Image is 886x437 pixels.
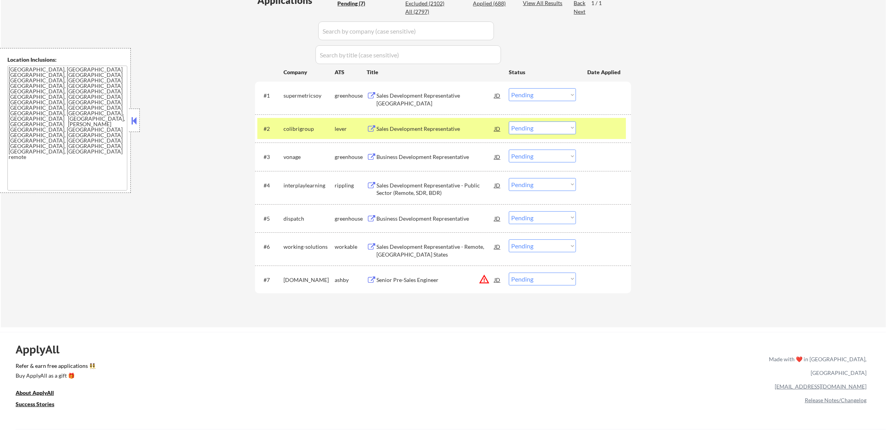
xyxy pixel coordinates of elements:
div: #5 [264,215,277,223]
div: vonage [283,153,335,161]
u: Success Stories [16,401,54,407]
div: Date Applied [587,68,622,76]
div: #4 [264,182,277,189]
div: JD [494,150,501,164]
div: Sales Development Representative - Public Sector (Remote, SDR, BDR) [376,182,494,197]
div: working-solutions [283,243,335,251]
u: About ApplyAll [16,389,54,396]
div: Senior Pre-Sales Engineer [376,276,494,284]
div: Company [283,68,335,76]
a: About ApplyAll [16,389,65,398]
div: rippling [335,182,367,189]
div: #7 [264,276,277,284]
div: Business Development Representative [376,215,494,223]
div: JD [494,239,501,253]
input: Search by title (case sensitive) [316,45,501,64]
div: #1 [264,92,277,100]
div: greenhouse [335,92,367,100]
div: supermetricsoy [283,92,335,100]
div: Business Development Representative [376,153,494,161]
a: [EMAIL_ADDRESS][DOMAIN_NAME] [775,383,866,390]
a: Release Notes/Changelog [805,397,866,403]
div: All (2797) [405,8,444,16]
a: Refer & earn free applications 👯‍♀️ [16,363,606,371]
div: [DOMAIN_NAME] [283,276,335,284]
button: warning_amber [479,274,490,285]
div: interplaylearning [283,182,335,189]
input: Search by company (case sensitive) [318,21,494,40]
div: Title [367,68,501,76]
div: dispatch [283,215,335,223]
a: Buy ApplyAll as a gift 🎁 [16,371,94,381]
div: Status [509,65,576,79]
div: Next [574,8,586,16]
div: greenhouse [335,153,367,161]
a: Success Stories [16,400,65,410]
div: #3 [264,153,277,161]
div: Location Inclusions: [7,56,128,64]
div: JD [494,178,501,192]
div: workable [335,243,367,251]
div: JD [494,88,501,102]
div: colibrigroup [283,125,335,133]
div: greenhouse [335,215,367,223]
div: #6 [264,243,277,251]
div: ashby [335,276,367,284]
div: Sales Development Representative [GEOGRAPHIC_DATA] [376,92,494,107]
div: Buy ApplyAll as a gift 🎁 [16,373,94,378]
div: Sales Development Representative [376,125,494,133]
div: ATS [335,68,367,76]
div: lever [335,125,367,133]
div: ApplyAll [16,343,68,356]
div: Sales Development Representative - Remote, [GEOGRAPHIC_DATA] States [376,243,494,258]
div: JD [494,211,501,225]
div: Made with ❤️ in [GEOGRAPHIC_DATA], [GEOGRAPHIC_DATA] [766,352,866,380]
div: JD [494,273,501,287]
div: #2 [264,125,277,133]
div: JD [494,121,501,136]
